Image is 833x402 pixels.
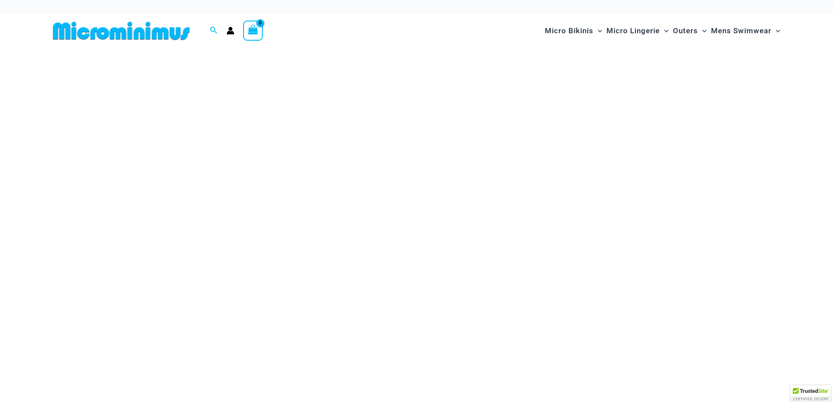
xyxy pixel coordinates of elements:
[791,385,831,402] div: TrustedSite Certified
[671,17,709,44] a: OutersMenu ToggleMenu Toggle
[593,20,602,42] span: Menu Toggle
[673,20,698,42] span: Outers
[606,20,660,42] span: Micro Lingerie
[243,21,263,41] a: View Shopping Cart, empty
[698,20,707,42] span: Menu Toggle
[604,17,671,44] a: Micro LingerieMenu ToggleMenu Toggle
[660,20,669,42] span: Menu Toggle
[771,20,780,42] span: Menu Toggle
[709,17,782,44] a: Mens SwimwearMenu ToggleMenu Toggle
[543,17,604,44] a: Micro BikinisMenu ToggleMenu Toggle
[227,27,234,35] a: Account icon link
[210,25,218,36] a: Search icon link
[545,20,593,42] span: Micro Bikinis
[49,21,193,41] img: MM SHOP LOGO FLAT
[541,16,784,45] nav: Site Navigation
[711,20,771,42] span: Mens Swimwear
